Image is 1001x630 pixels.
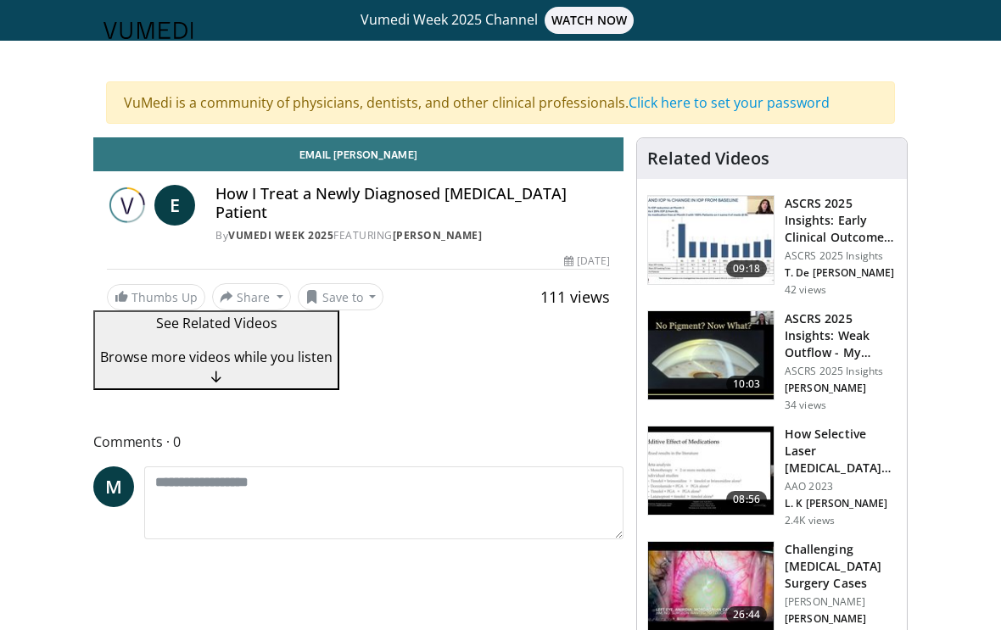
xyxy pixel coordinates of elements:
[726,491,767,508] span: 08:56
[785,595,897,609] p: [PERSON_NAME]
[785,426,897,477] h3: How Selective Laser Trabeculoplasty and Meds Reduce the Diurnal Fluctuations in IOP of Glaucoma P...
[215,228,610,243] div: By FEATURING
[228,228,333,243] a: Vumedi Week 2025
[93,466,134,507] a: M
[93,137,624,171] a: Email [PERSON_NAME]
[785,249,897,263] p: ASCRS 2025 Insights
[785,195,897,246] h3: ASCRS 2025 Insights: Early Clinical Outcomes of a Laser Titratable Glaucoma Drainage Device
[212,283,291,310] button: Share
[103,22,193,39] img: VuMedi Logo
[648,542,774,630] img: 05a6f048-9eed-46a7-93e1-844e43fc910c.150x105_q85_crop-smart_upscale.jpg
[93,310,339,390] button: See Related Videos Browse more videos while you listen
[106,81,895,124] div: VuMedi is a community of physicians, dentists, and other clinical professionals.
[785,399,826,412] p: 34 views
[785,382,897,395] p: Erin Boese
[647,195,897,297] a: 09:18 ASCRS 2025 Insights: Early Clinical Outcomes of a Laser Titratable G… ASCRS 2025 Insights T...
[648,427,774,515] img: 420b1191-3861-4d27-8af4-0e92e58098e4.150x105_q85_crop-smart_upscale.jpg
[298,283,384,310] button: Save to
[785,266,897,280] p: Ticiana De Francesco
[540,287,610,307] span: 111 views
[726,606,767,623] span: 26:44
[785,497,897,510] p: Leonard K Seibold
[393,228,483,243] a: [PERSON_NAME]
[785,612,897,626] p: Ramesh Ayyala
[564,254,610,269] div: [DATE]
[785,365,897,378] p: ASCRS 2025 Insights
[785,283,826,297] p: 42 views
[629,93,830,112] a: Click here to set your password
[726,376,767,393] span: 10:03
[215,185,610,221] h4: How I Treat a Newly Diagnosed [MEDICAL_DATA] Patient
[107,185,148,226] img: Vumedi Week 2025
[785,514,835,527] p: 2.4K views
[785,480,897,493] p: AAO 2023
[100,348,333,366] span: Browse more videos while you listen
[647,148,769,169] h4: Related Videos
[648,311,774,399] img: c4ee65f2-163e-44d3-aede-e8fb280be1de.150x105_q85_crop-smart_upscale.jpg
[100,313,333,333] p: See Related Videos
[726,260,767,277] span: 09:18
[647,310,897,412] a: 10:03 ASCRS 2025 Insights: Weak Outflow - My Approach to Angle Surgery in … ASCRS 2025 Insights [...
[648,196,774,284] img: b8bf30ca-3013-450f-92b0-de11c61660f8.150x105_q85_crop-smart_upscale.jpg
[647,426,897,527] a: 08:56 How Selective Laser [MEDICAL_DATA] and Meds Reduce the Diurnal Fluc… AAO 2023 L. K [PERSON_...
[785,541,897,592] h3: Challenging [MEDICAL_DATA] Surgery Cases
[785,310,897,361] h3: ASCRS 2025 Insights: Weak Outflow - My Approach to Angle Surgery in JOAG
[93,431,624,453] span: Comments 0
[154,185,195,226] a: E
[107,284,205,310] a: Thumbs Up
